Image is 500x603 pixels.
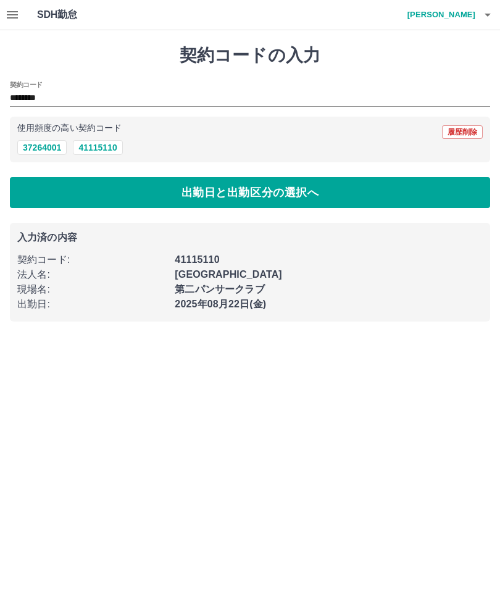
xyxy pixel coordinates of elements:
b: [GEOGRAPHIC_DATA] [175,269,282,280]
h2: 契約コード [10,80,43,89]
p: 法人名 : [17,267,167,282]
p: 現場名 : [17,282,167,297]
p: 使用頻度の高い契約コード [17,124,122,133]
button: 出勤日と出勤区分の選択へ [10,177,490,208]
button: 履歴削除 [442,125,483,139]
p: 出勤日 : [17,297,167,312]
b: 41115110 [175,254,219,265]
button: 41115110 [73,140,122,155]
button: 37264001 [17,140,67,155]
p: 契約コード : [17,252,167,267]
h1: 契約コードの入力 [10,45,490,66]
b: 第二パンサークラブ [175,284,264,294]
p: 入力済の内容 [17,233,483,243]
b: 2025年08月22日(金) [175,299,266,309]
